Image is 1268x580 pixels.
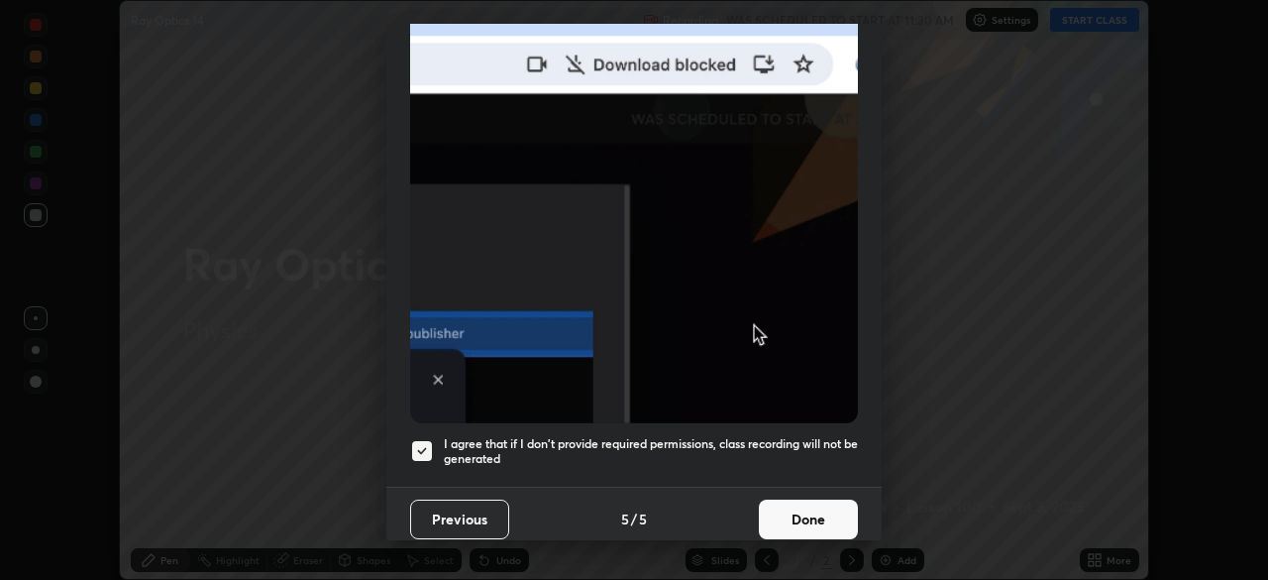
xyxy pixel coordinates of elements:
[444,436,858,467] h5: I agree that if I don't provide required permissions, class recording will not be generated
[631,509,637,529] h4: /
[621,509,629,529] h4: 5
[759,500,858,539] button: Done
[639,509,647,529] h4: 5
[410,500,509,539] button: Previous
